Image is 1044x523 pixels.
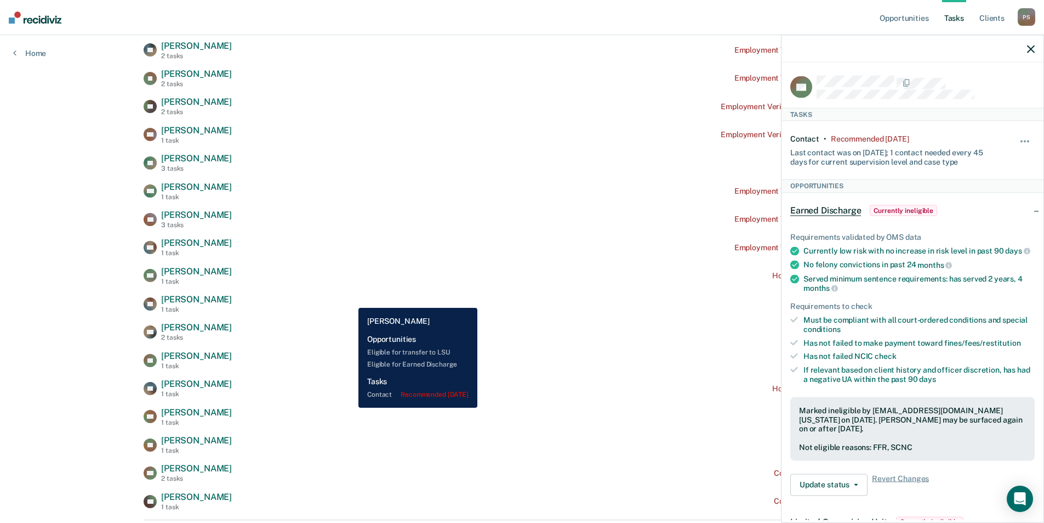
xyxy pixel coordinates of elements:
span: [PERSON_NAME] [161,41,232,51]
div: If relevant based on client history and officer discretion, has had a negative UA within the past 90 [803,365,1035,384]
div: • [824,134,826,143]
span: Currently ineligible [870,205,937,216]
div: 1 task [161,137,232,144]
div: 1 task [161,306,232,313]
span: Earned Discharge [790,205,861,216]
div: Employment Verification recommended [DATE] [734,46,900,55]
div: 2 tasks [161,334,232,341]
span: months [917,260,952,269]
div: P S [1018,8,1035,26]
span: [PERSON_NAME] [161,182,232,192]
div: Requirements validated by OMS data [790,232,1035,241]
div: Contact recommended a month ago [774,497,900,506]
span: [PERSON_NAME] [161,266,232,277]
span: [PERSON_NAME] [161,322,232,333]
div: Employment Verification recommended [DATE] [734,187,900,196]
div: Opportunities [781,179,1043,193]
div: Contact recommended a month ago [774,469,900,478]
div: 2 tasks [161,52,232,60]
div: Has not failed NCIC [803,352,1035,361]
div: No felony convictions in past 24 [803,260,1035,270]
div: 1 task [161,362,232,370]
div: Last contact was on [DATE]; 1 contact needed every 45 days for current supervision level and case... [790,143,994,166]
div: 1 task [161,419,232,426]
img: Recidiviz [9,12,61,24]
div: Has not failed to make payment toward [803,338,1035,347]
div: Served minimum sentence requirements: has served 2 years, 4 [803,274,1035,293]
span: fines/fees/restitution [944,338,1021,347]
div: 1 task [161,390,232,398]
div: Must be compliant with all court-ordered conditions and special [803,315,1035,334]
div: Currently low risk with no increase in risk level in past 90 [803,246,1035,256]
span: [PERSON_NAME] [161,407,232,418]
div: Marked ineligible by [EMAIL_ADDRESS][DOMAIN_NAME][US_STATE] on [DATE]. [PERSON_NAME] may be surfa... [799,406,1026,433]
div: Earned DischargeCurrently ineligible [781,193,1043,228]
div: Home contact recommended [DATE] [772,384,900,393]
div: 2 tasks [161,108,232,116]
div: Employment Verification recommended a year ago [721,130,900,139]
button: Update status [790,474,868,496]
div: 1 task [161,249,232,257]
span: [PERSON_NAME] [161,69,232,79]
div: 1 task [161,503,232,511]
div: Contact [790,134,819,143]
span: [PERSON_NAME] [161,463,232,474]
span: [PERSON_NAME] [161,125,232,136]
span: [PERSON_NAME] [161,238,232,248]
span: Revert Changes [872,474,929,496]
a: Home [13,48,46,58]
div: 3 tasks [161,221,232,229]
span: [PERSON_NAME] [161,379,232,389]
div: Open Intercom Messenger [1007,486,1033,512]
div: 2 tasks [161,475,232,482]
div: Not eligible reasons: FFR, SCNC [799,442,1026,452]
span: [PERSON_NAME] [161,435,232,446]
div: 3 tasks [161,165,232,172]
span: [PERSON_NAME] [161,294,232,305]
span: [PERSON_NAME] [161,153,232,164]
span: conditions [803,324,841,333]
span: [PERSON_NAME] [161,492,232,502]
div: 1 task [161,193,232,201]
div: Tasks [781,108,1043,121]
div: 2 tasks [161,80,232,88]
div: Home contact recommended [DATE] [772,271,900,280]
span: check [875,352,896,361]
div: Requirements to check [790,302,1035,311]
div: Recommended 3 months ago [831,134,909,143]
span: days [1005,246,1030,255]
span: days [919,374,935,383]
div: 1 task [161,278,232,285]
span: [PERSON_NAME] [161,97,232,107]
span: months [803,284,838,293]
div: Employment Verification recommended [DATE] [734,74,900,83]
div: Employment Verification recommended a year ago [721,102,900,111]
span: [PERSON_NAME] [161,351,232,361]
div: 1 task [161,447,232,454]
div: Employment Verification recommended [DATE] [734,243,900,252]
div: Employment Verification recommended [DATE] [734,215,900,224]
span: [PERSON_NAME] [161,210,232,220]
